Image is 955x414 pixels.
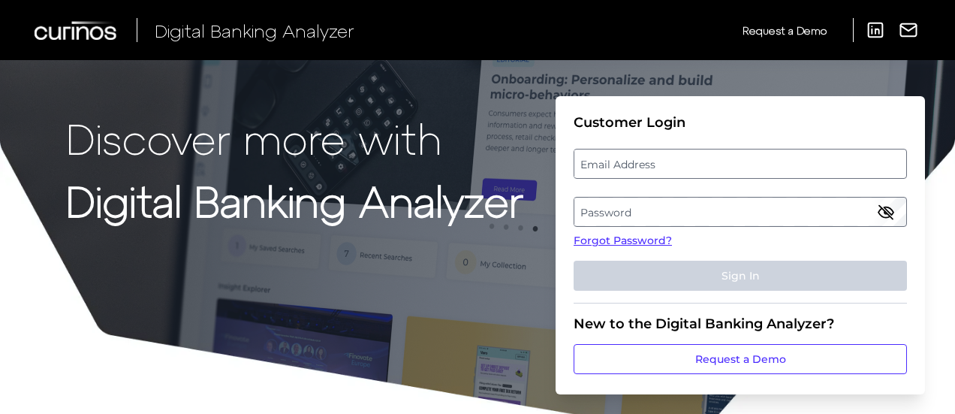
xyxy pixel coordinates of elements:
[66,175,523,225] strong: Digital Banking Analyzer
[66,114,523,162] p: Discover more with
[743,18,827,43] a: Request a Demo
[743,24,827,37] span: Request a Demo
[35,21,119,40] img: Curinos
[574,344,907,374] a: Request a Demo
[574,261,907,291] button: Sign In
[574,150,905,177] label: Email Address
[574,316,907,332] div: New to the Digital Banking Analyzer?
[574,198,905,225] label: Password
[574,233,907,249] a: Forgot Password?
[155,20,354,41] span: Digital Banking Analyzer
[574,114,907,131] div: Customer Login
